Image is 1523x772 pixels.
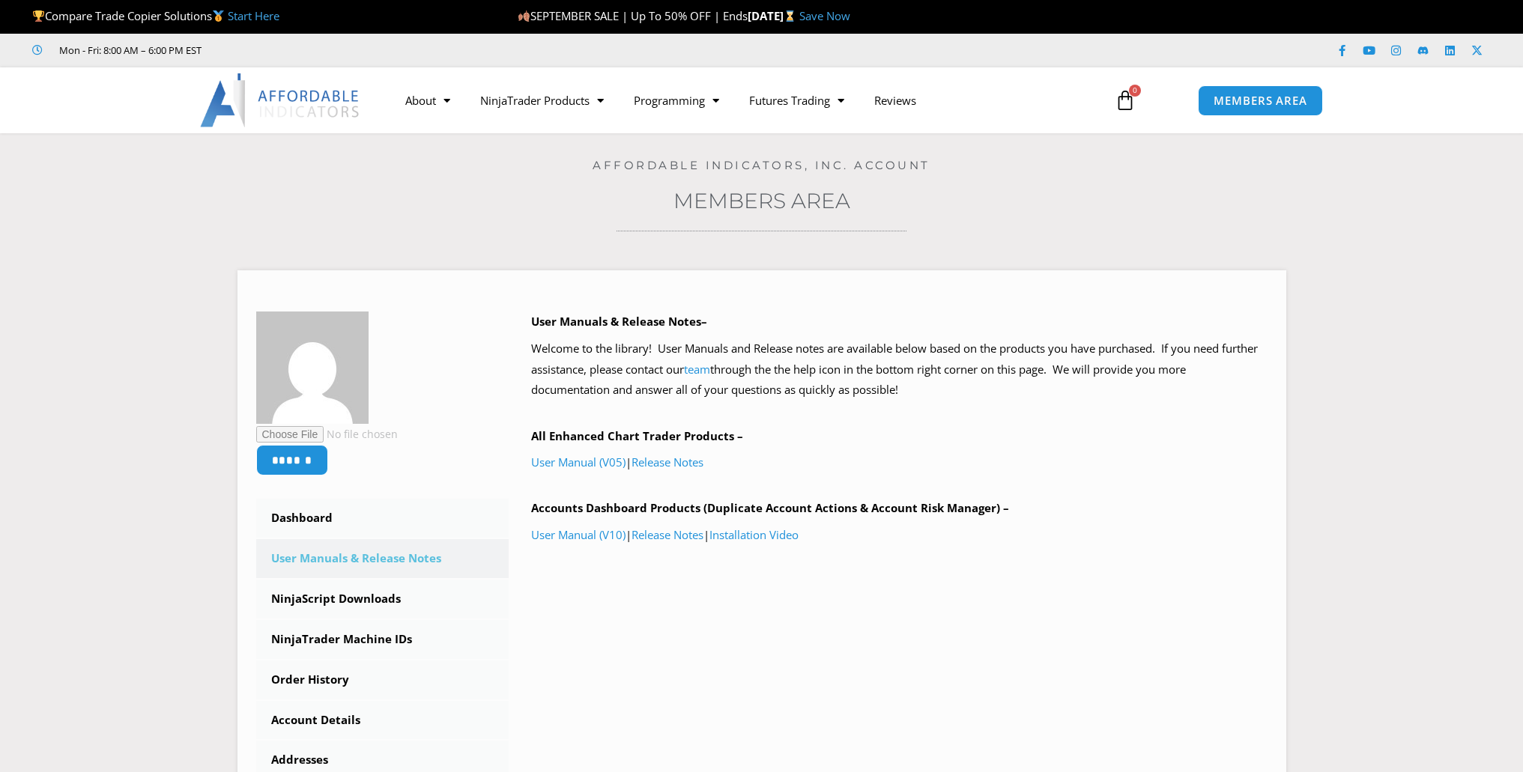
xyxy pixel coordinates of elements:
a: Release Notes [632,527,703,542]
nav: Menu [390,83,1097,118]
a: Futures Trading [734,83,859,118]
span: MEMBERS AREA [1214,95,1307,106]
b: Accounts Dashboard Products (Duplicate Account Actions & Account Risk Manager) – [531,500,1009,515]
a: Start Here [228,8,279,23]
a: MEMBERS AREA [1198,85,1323,116]
span: SEPTEMBER SALE | Up To 50% OFF | Ends [518,8,748,23]
img: ⌛ [784,10,796,22]
a: User Manuals & Release Notes [256,539,509,578]
p: | | [531,525,1268,546]
img: 🏆 [33,10,44,22]
a: Members Area [673,188,850,213]
a: Installation Video [709,527,799,542]
iframe: Customer reviews powered by Trustpilot [222,43,447,58]
span: Mon - Fri: 8:00 AM – 6:00 PM EST [55,41,202,59]
span: Compare Trade Copier Solutions [32,8,279,23]
a: Save Now [799,8,850,23]
a: NinjaTrader Products [465,83,619,118]
span: 0 [1129,85,1141,97]
a: NinjaScript Downloads [256,580,509,618]
a: NinjaTrader Machine IDs [256,620,509,659]
a: Reviews [859,83,931,118]
a: Affordable Indicators, Inc. Account [593,158,930,172]
a: Programming [619,83,734,118]
a: 0 [1092,79,1158,122]
b: All Enhanced Chart Trader Products – [531,428,743,443]
img: 🥇 [213,10,224,22]
a: Release Notes [632,455,703,469]
a: About [390,83,465,118]
a: User Manual (V10) [531,527,626,542]
img: 🍂 [518,10,530,22]
img: bc0d27c43f14f416b46565cdef9541acabd0c958f60d6c46bcbcdc5f3a7b4664 [256,311,369,424]
a: Account Details [256,701,509,740]
p: Welcome to the library! User Manuals and Release notes are available below based on the products ... [531,338,1268,401]
b: User Manuals & Release Notes– [531,314,707,329]
a: Dashboard [256,499,509,538]
a: Order History [256,660,509,699]
p: | [531,452,1268,473]
a: User Manual (V05) [531,455,626,469]
strong: [DATE] [748,8,799,23]
a: team [684,362,710,377]
img: LogoAI [200,73,361,127]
